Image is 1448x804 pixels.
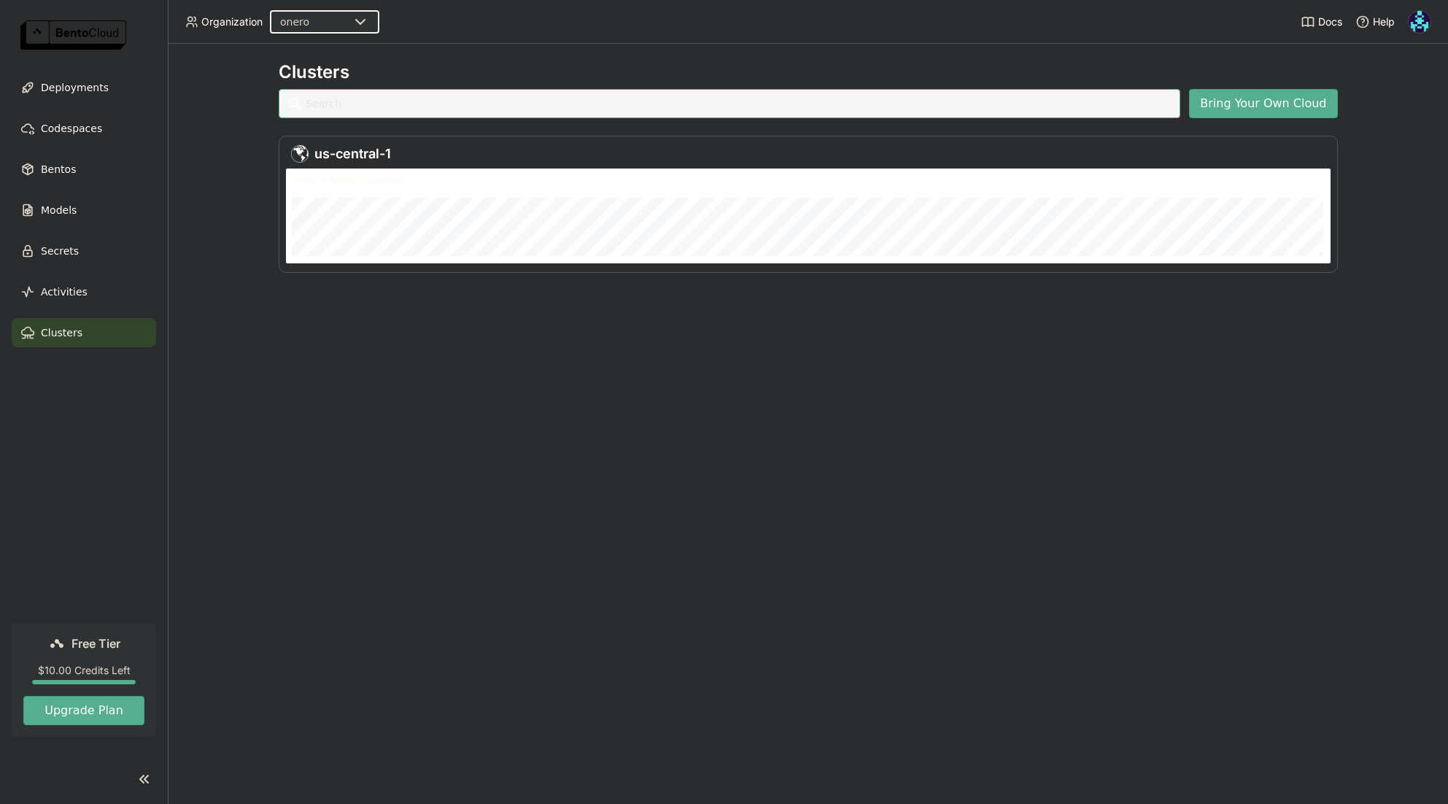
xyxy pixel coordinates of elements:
[1409,11,1430,33] img: Darko Petrovic
[12,73,156,102] a: Deployments
[279,61,1338,83] div: Clusters
[41,324,82,341] span: Clusters
[23,696,144,725] button: Upgrade Plan
[280,15,309,29] div: onero
[201,15,263,28] span: Organization
[41,120,102,137] span: Codespaces
[286,169,1331,263] iframe: Service Health Summary
[41,201,77,219] span: Models
[305,92,1175,115] input: Search
[1318,15,1342,28] span: Docs
[12,318,156,347] a: Clusters
[12,277,156,306] a: Activities
[12,196,156,225] a: Models
[71,636,120,651] span: Free Tier
[12,155,156,184] a: Bentos
[311,15,312,30] input: Selected onero.
[12,236,156,266] a: Secrets
[41,79,109,96] span: Deployments
[1355,15,1395,29] div: Help
[12,623,156,737] a: Free Tier$10.00 Credits LeftUpgrade Plan
[41,242,79,260] span: Secrets
[1301,15,1342,29] a: Docs
[23,664,144,677] div: $10.00 Credits Left
[41,283,88,301] span: Activities
[291,145,1325,163] div: us-central-1
[1189,89,1337,118] button: Bring Your Own Cloud
[41,161,76,178] span: Bentos
[1373,15,1395,28] span: Help
[20,20,126,50] img: logo
[12,114,156,143] a: Codespaces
